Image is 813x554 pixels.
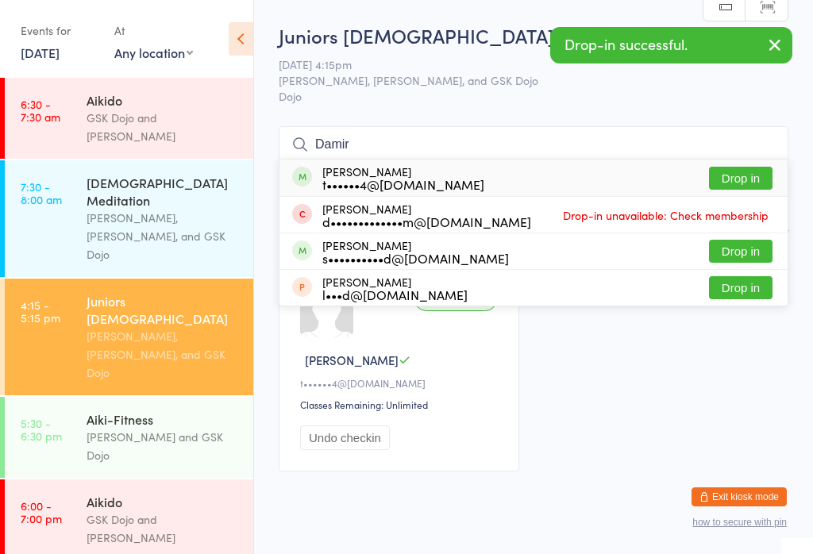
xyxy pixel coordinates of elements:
a: 4:15 -5:15 pmJuniors [DEMOGRAPHIC_DATA][PERSON_NAME], [PERSON_NAME], and GSK Dojo [5,279,253,395]
time: 6:00 - 7:00 pm [21,499,62,525]
div: Aiki-Fitness [87,410,240,428]
button: Drop in [709,240,773,263]
div: [PERSON_NAME] [322,202,531,228]
div: l•••d@[DOMAIN_NAME] [322,288,468,301]
a: 6:30 -7:30 amAikidoGSK Dojo and [PERSON_NAME] [5,78,253,159]
div: [PERSON_NAME], [PERSON_NAME], and GSK Dojo [87,327,240,382]
div: Any location [114,44,193,61]
span: [PERSON_NAME], [PERSON_NAME], and GSK Dojo [279,72,764,88]
time: 4:15 - 5:15 pm [21,298,60,324]
button: Undo checkin [300,425,390,450]
div: Events for [21,17,98,44]
div: GSK Dojo and [PERSON_NAME] [87,109,240,145]
a: 5:30 -6:30 pmAiki-Fitness[PERSON_NAME] and GSK Dojo [5,397,253,478]
div: [PERSON_NAME] [322,165,484,190]
div: s••••••••••d@[DOMAIN_NAME] [322,252,509,264]
button: Drop in [709,167,773,190]
h2: Juniors [DEMOGRAPHIC_DATA] Check-in [279,22,788,48]
div: Classes Remaining: Unlimited [300,398,503,411]
div: GSK Dojo and [PERSON_NAME] [87,510,240,547]
div: Juniors [DEMOGRAPHIC_DATA] [87,292,240,327]
time: 6:30 - 7:30 am [21,98,60,123]
button: how to secure with pin [692,517,787,528]
div: Aikido [87,493,240,510]
div: [PERSON_NAME] [322,275,468,301]
div: d•••••••••••••m@[DOMAIN_NAME] [322,215,531,228]
div: t••••••4@[DOMAIN_NAME] [322,178,484,190]
a: [DATE] [21,44,60,61]
div: [PERSON_NAME] and GSK Dojo [87,428,240,464]
button: Drop in [709,276,773,299]
span: [PERSON_NAME] [305,352,399,368]
button: Exit kiosk mode [692,487,787,506]
span: Dojo [279,88,788,104]
span: [DATE] 4:15pm [279,56,764,72]
time: 5:30 - 6:30 pm [21,417,62,442]
time: 7:30 - 8:00 am [21,180,62,206]
div: [PERSON_NAME], [PERSON_NAME], and GSK Dojo [87,209,240,264]
div: Aikido [87,91,240,109]
span: Drop-in unavailable: Check membership [559,203,773,227]
div: At [114,17,193,44]
input: Search [279,126,788,163]
a: 7:30 -8:00 am[DEMOGRAPHIC_DATA] Meditation[PERSON_NAME], [PERSON_NAME], and GSK Dojo [5,160,253,277]
div: Drop-in successful. [550,27,792,63]
div: t••••••4@[DOMAIN_NAME] [300,376,503,390]
div: [PERSON_NAME] [322,239,509,264]
div: [DEMOGRAPHIC_DATA] Meditation [87,174,240,209]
